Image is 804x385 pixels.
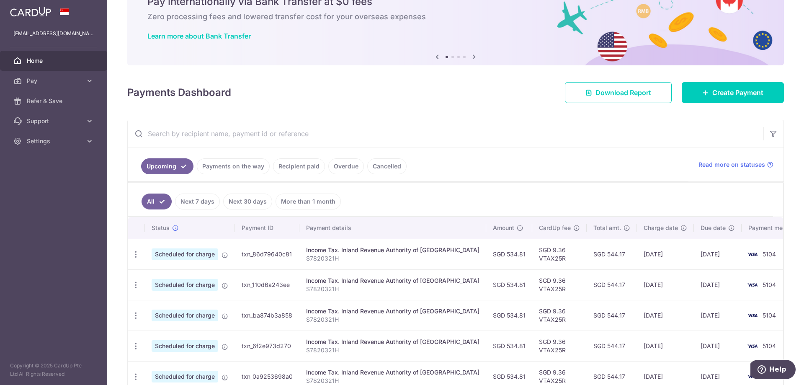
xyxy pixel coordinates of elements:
[539,224,571,232] span: CardUp fee
[486,300,532,331] td: SGD 534.81
[486,331,532,361] td: SGD 534.81
[587,269,637,300] td: SGD 544.17
[694,269,742,300] td: [DATE]
[299,217,486,239] th: Payment details
[152,371,218,382] span: Scheduled for charge
[223,194,272,209] a: Next 30 days
[328,158,364,174] a: Overdue
[694,239,742,269] td: [DATE]
[744,372,761,382] img: Bank Card
[235,300,299,331] td: txn_ba874b3a858
[532,331,587,361] td: SGD 9.36 VTAX25R
[763,281,776,288] span: 5104
[682,82,784,103] a: Create Payment
[750,360,796,381] iframe: Opens a widget where you can find more information
[27,97,82,105] span: Refer & Save
[147,12,764,22] h6: Zero processing fees and lowered transfer cost for your overseas expenses
[587,331,637,361] td: SGD 544.17
[694,331,742,361] td: [DATE]
[367,158,407,174] a: Cancelled
[128,120,763,147] input: Search by recipient name, payment id or reference
[141,158,193,174] a: Upcoming
[152,248,218,260] span: Scheduled for charge
[147,32,251,40] a: Learn more about Bank Transfer
[197,158,270,174] a: Payments on the way
[306,338,479,346] div: Income Tax. Inland Revenue Authority of [GEOGRAPHIC_DATA]
[763,251,776,258] span: 5104
[493,224,514,232] span: Amount
[637,331,694,361] td: [DATE]
[306,315,479,324] p: S7820321H
[744,280,761,290] img: Bank Card
[306,285,479,293] p: S7820321H
[587,239,637,269] td: SGD 544.17
[486,269,532,300] td: SGD 534.81
[565,82,672,103] a: Download Report
[152,224,170,232] span: Status
[763,342,776,349] span: 5104
[27,137,82,145] span: Settings
[276,194,341,209] a: More than 1 month
[27,117,82,125] span: Support
[532,269,587,300] td: SGD 9.36 VTAX25R
[698,160,765,169] span: Read more on statuses
[152,310,218,321] span: Scheduled for charge
[744,310,761,320] img: Bank Card
[763,312,776,319] span: 5104
[142,194,172,209] a: All
[152,279,218,291] span: Scheduled for charge
[306,368,479,377] div: Income Tax. Inland Revenue Authority of [GEOGRAPHIC_DATA]
[10,7,51,17] img: CardUp
[306,276,479,285] div: Income Tax. Inland Revenue Authority of [GEOGRAPHIC_DATA]
[595,88,651,98] span: Download Report
[712,88,763,98] span: Create Payment
[701,224,726,232] span: Due date
[486,239,532,269] td: SGD 534.81
[637,300,694,331] td: [DATE]
[306,246,479,254] div: Income Tax. Inland Revenue Authority of [GEOGRAPHIC_DATA]
[306,307,479,315] div: Income Tax. Inland Revenue Authority of [GEOGRAPHIC_DATA]
[644,224,678,232] span: Charge date
[235,269,299,300] td: txn_110d6a243ee
[27,77,82,85] span: Pay
[152,340,218,352] span: Scheduled for charge
[127,85,231,100] h4: Payments Dashboard
[744,249,761,259] img: Bank Card
[637,239,694,269] td: [DATE]
[306,254,479,263] p: S7820321H
[306,346,479,354] p: S7820321H
[532,239,587,269] td: SGD 9.36 VTAX25R
[744,341,761,351] img: Bank Card
[698,160,773,169] a: Read more on statuses
[532,300,587,331] td: SGD 9.36 VTAX25R
[27,57,82,65] span: Home
[13,29,94,38] p: [EMAIL_ADDRESS][DOMAIN_NAME]
[235,217,299,239] th: Payment ID
[593,224,621,232] span: Total amt.
[273,158,325,174] a: Recipient paid
[694,300,742,331] td: [DATE]
[306,377,479,385] p: S7820321H
[235,239,299,269] td: txn_86d79640c81
[235,331,299,361] td: txn_6f2e973d270
[637,269,694,300] td: [DATE]
[587,300,637,331] td: SGD 544.17
[175,194,220,209] a: Next 7 days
